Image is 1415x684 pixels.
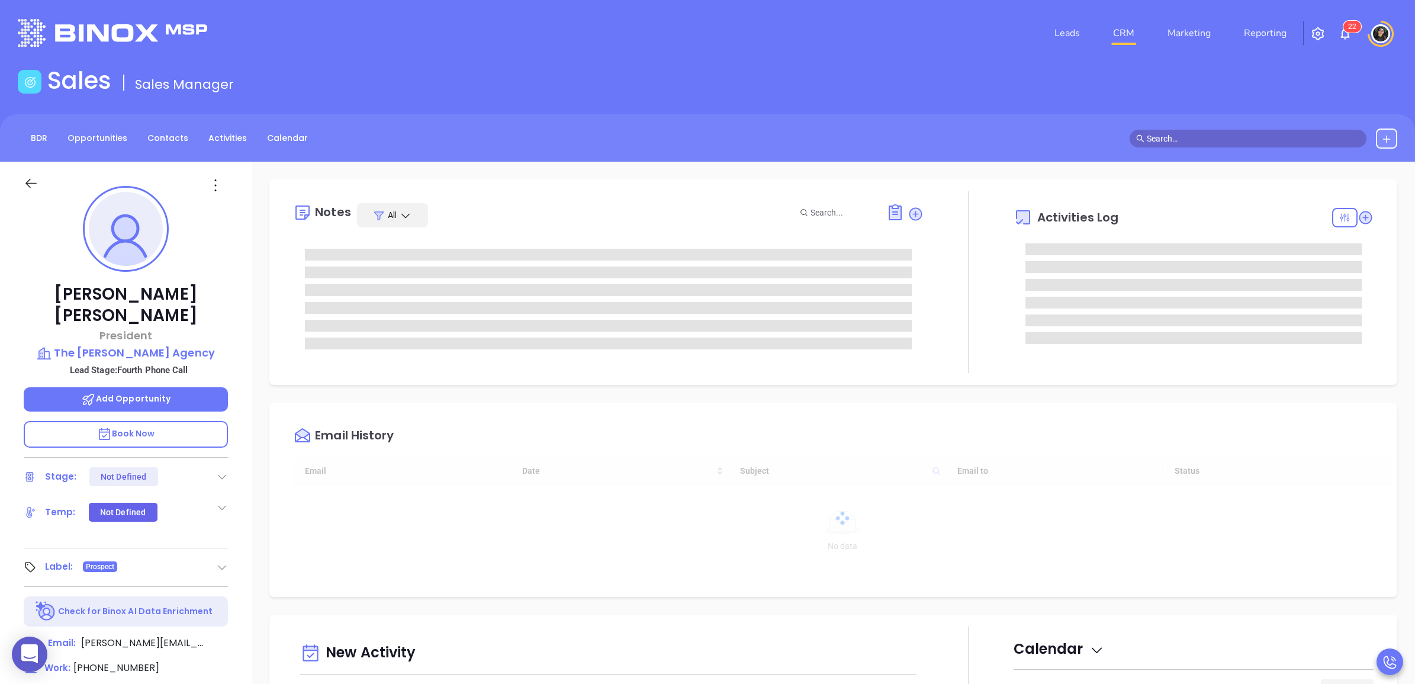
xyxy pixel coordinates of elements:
[24,129,54,148] a: BDR
[811,206,873,219] input: Search...
[81,636,205,650] span: [PERSON_NAME][EMAIL_ADDRESS][DOMAIN_NAME]
[1050,21,1085,45] a: Leads
[86,560,115,573] span: Prospect
[48,636,76,651] span: Email:
[201,129,254,148] a: Activities
[315,429,394,445] div: Email History
[1136,134,1144,143] span: search
[315,206,351,218] div: Notes
[73,661,159,675] span: [PHONE_NUMBER]
[1352,23,1356,31] span: 2
[1371,24,1390,43] img: user
[18,19,207,47] img: logo
[388,209,397,221] span: All
[1311,27,1325,41] img: iconSetting
[1348,23,1352,31] span: 2
[45,468,77,486] div: Stage:
[97,428,155,439] span: Book Now
[1147,132,1360,145] input: Search…
[101,467,146,486] div: Not Defined
[60,129,134,148] a: Opportunities
[1239,21,1291,45] a: Reporting
[24,345,228,361] a: The [PERSON_NAME] Agency
[24,284,228,326] p: [PERSON_NAME] [PERSON_NAME]
[36,601,56,622] img: Ai-Enrich-DaqCidB-.svg
[45,558,73,576] div: Label:
[1163,21,1215,45] a: Marketing
[45,503,76,521] div: Temp:
[24,327,228,343] p: President
[30,362,228,378] p: Lead Stage: Fourth Phone Call
[1338,27,1352,41] img: iconNotification
[89,192,163,266] img: profile-user
[135,75,234,94] span: Sales Manager
[260,129,315,148] a: Calendar
[1037,211,1118,223] span: Activities Log
[1108,21,1139,45] a: CRM
[47,66,111,95] h1: Sales
[100,503,146,522] div: Not Defined
[81,393,171,404] span: Add Opportunity
[58,605,213,618] p: Check for Binox AI Data Enrichment
[140,129,195,148] a: Contacts
[1343,21,1361,33] sup: 22
[1014,639,1104,659] span: Calendar
[44,661,70,674] span: Work:
[300,638,916,669] div: New Activity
